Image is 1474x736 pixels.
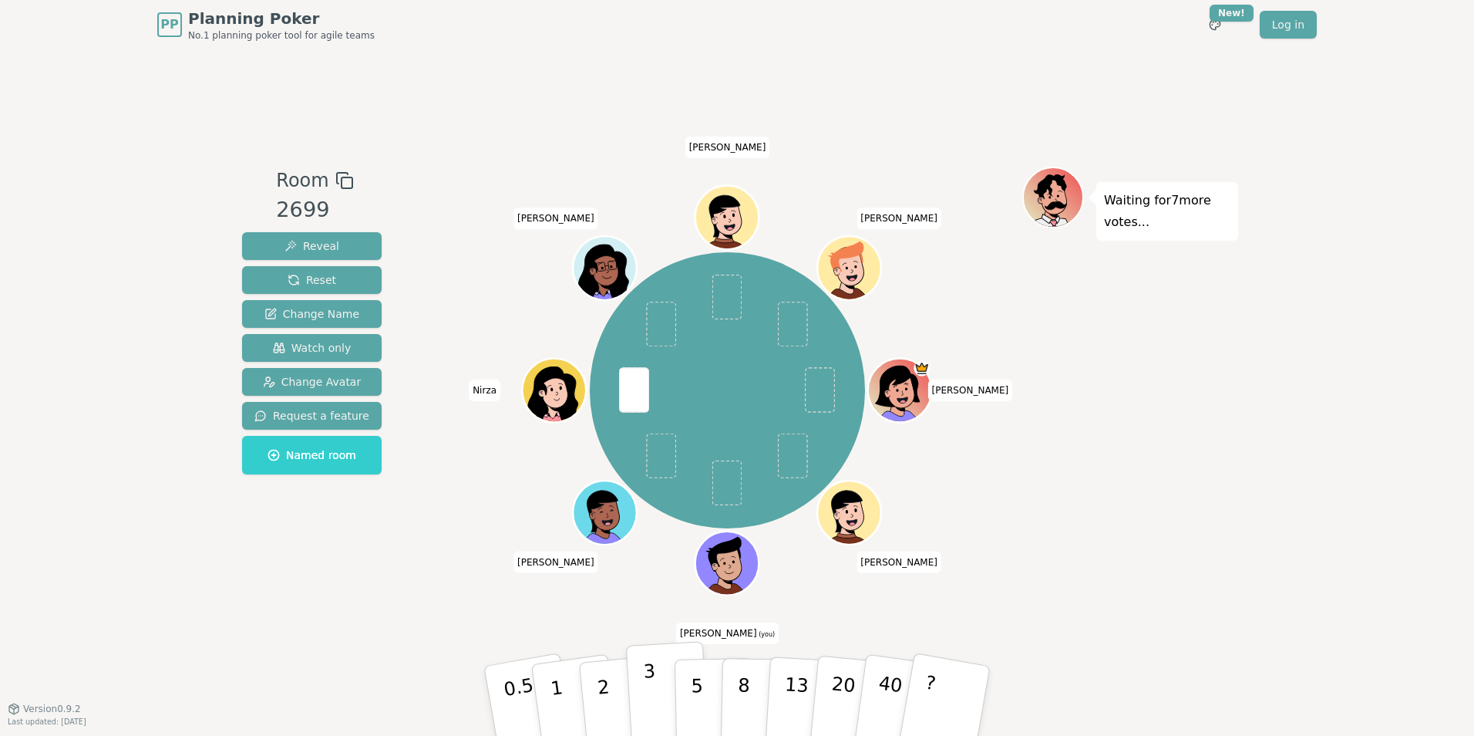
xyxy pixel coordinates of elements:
a: PPPlanning PokerNo.1 planning poker tool for agile teams [157,8,375,42]
span: Change Name [264,306,359,322]
span: Click to change your name [928,380,1013,401]
span: PP [160,15,178,34]
button: Reveal [242,232,382,260]
button: Reset [242,266,382,294]
div: New! [1210,5,1254,22]
button: Change Name [242,300,382,328]
span: (you) [757,631,776,638]
button: Named room [242,436,382,474]
button: Version0.9.2 [8,703,81,715]
span: Click to change your name [676,623,779,644]
span: Click to change your name [856,208,941,229]
div: 2699 [276,194,353,226]
span: Watch only [273,340,352,356]
span: Reveal [284,238,339,254]
span: Change Avatar [263,374,362,390]
button: Request a feature [242,402,382,430]
span: Planning Poker [188,8,375,29]
span: Click to change your name [469,380,500,401]
span: Reset [288,272,336,288]
span: No.1 planning poker tool for agile teams [188,29,375,42]
button: New! [1201,11,1229,39]
button: Change Avatar [242,368,382,396]
span: Click to change your name [685,137,770,158]
span: Last updated: [DATE] [8,717,86,726]
span: Request a feature [254,408,369,424]
span: Natasha is the host [914,360,931,376]
span: Named room [268,447,356,463]
a: Log in [1260,11,1317,39]
button: Watch only [242,334,382,362]
span: Room [276,167,328,194]
span: Click to change your name [513,551,598,572]
p: Waiting for 7 more votes... [1104,190,1230,233]
span: Click to change your name [513,208,598,229]
span: Version 0.9.2 [23,703,81,715]
span: Click to change your name [856,551,941,572]
button: Click to change your avatar [698,533,758,593]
